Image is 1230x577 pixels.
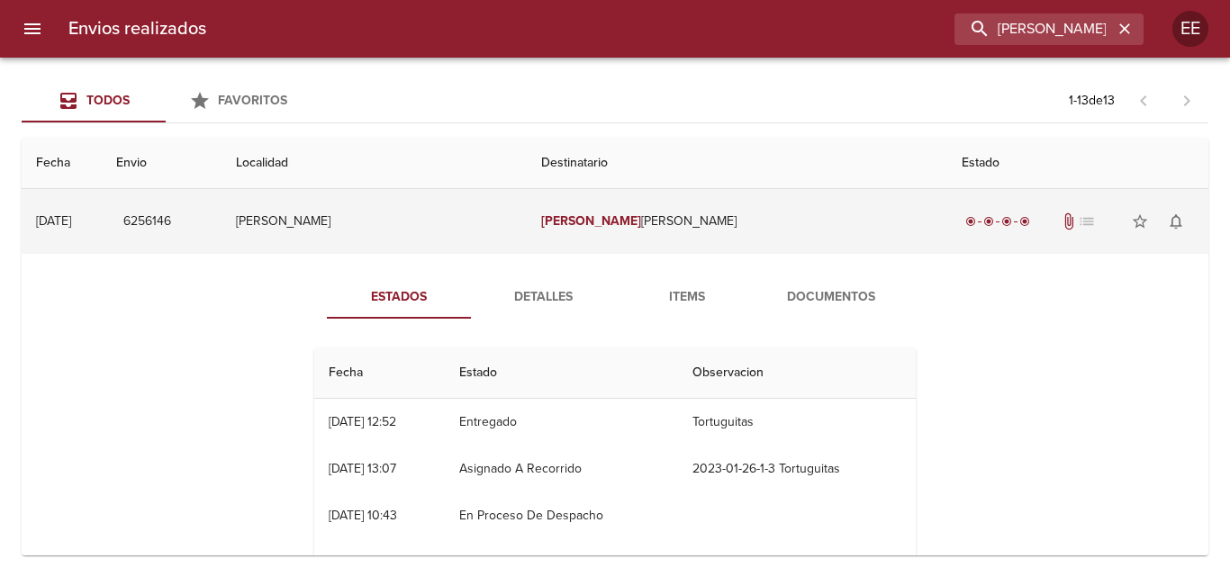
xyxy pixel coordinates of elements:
[983,216,994,227] span: radio_button_checked
[678,399,916,446] td: Tortuguitas
[314,347,445,399] th: Fecha
[1122,91,1165,109] span: Pagina anterior
[68,14,206,43] h6: Envios realizados
[947,138,1208,189] th: Estado
[965,216,976,227] span: radio_button_checked
[962,212,1034,230] div: Entregado
[22,138,102,189] th: Fecha
[527,189,946,254] td: [PERSON_NAME]
[541,213,641,229] em: [PERSON_NAME]
[1078,212,1096,230] span: No tiene pedido asociado
[678,347,916,399] th: Observacion
[1172,11,1208,47] div: Abrir información de usuario
[1019,216,1030,227] span: radio_button_checked
[1069,92,1115,110] p: 1 - 13 de 13
[527,138,946,189] th: Destinatario
[482,286,604,309] span: Detalles
[445,446,678,492] td: Asignado A Recorrido
[102,138,222,189] th: Envio
[329,554,397,570] div: [DATE] 10:43
[329,414,396,429] div: [DATE] 12:52
[445,492,678,539] td: En Proceso De Despacho
[445,399,678,446] td: Entregado
[222,189,528,254] td: [PERSON_NAME]
[11,7,54,50] button: menu
[1001,216,1012,227] span: radio_button_checked
[218,93,287,108] span: Favoritos
[123,211,171,233] span: 6256146
[678,446,916,492] td: 2023-01-26-1-3 Tortuguitas
[329,508,397,523] div: [DATE] 10:43
[1158,203,1194,239] button: Activar notificaciones
[770,286,892,309] span: Documentos
[1172,11,1208,47] div: EE
[222,138,528,189] th: Localidad
[36,213,71,229] div: [DATE]
[86,93,130,108] span: Todos
[1131,212,1149,230] span: star_border
[329,461,396,476] div: [DATE] 13:07
[327,275,903,319] div: Tabs detalle de guia
[626,286,748,309] span: Items
[22,79,310,122] div: Tabs Envios
[338,286,460,309] span: Estados
[116,205,178,239] button: 6256146
[1165,79,1208,122] span: Pagina siguiente
[445,347,678,399] th: Estado
[1060,212,1078,230] span: Tiene documentos adjuntos
[1167,212,1185,230] span: notifications_none
[1122,203,1158,239] button: Agregar a favoritos
[954,14,1113,45] input: buscar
